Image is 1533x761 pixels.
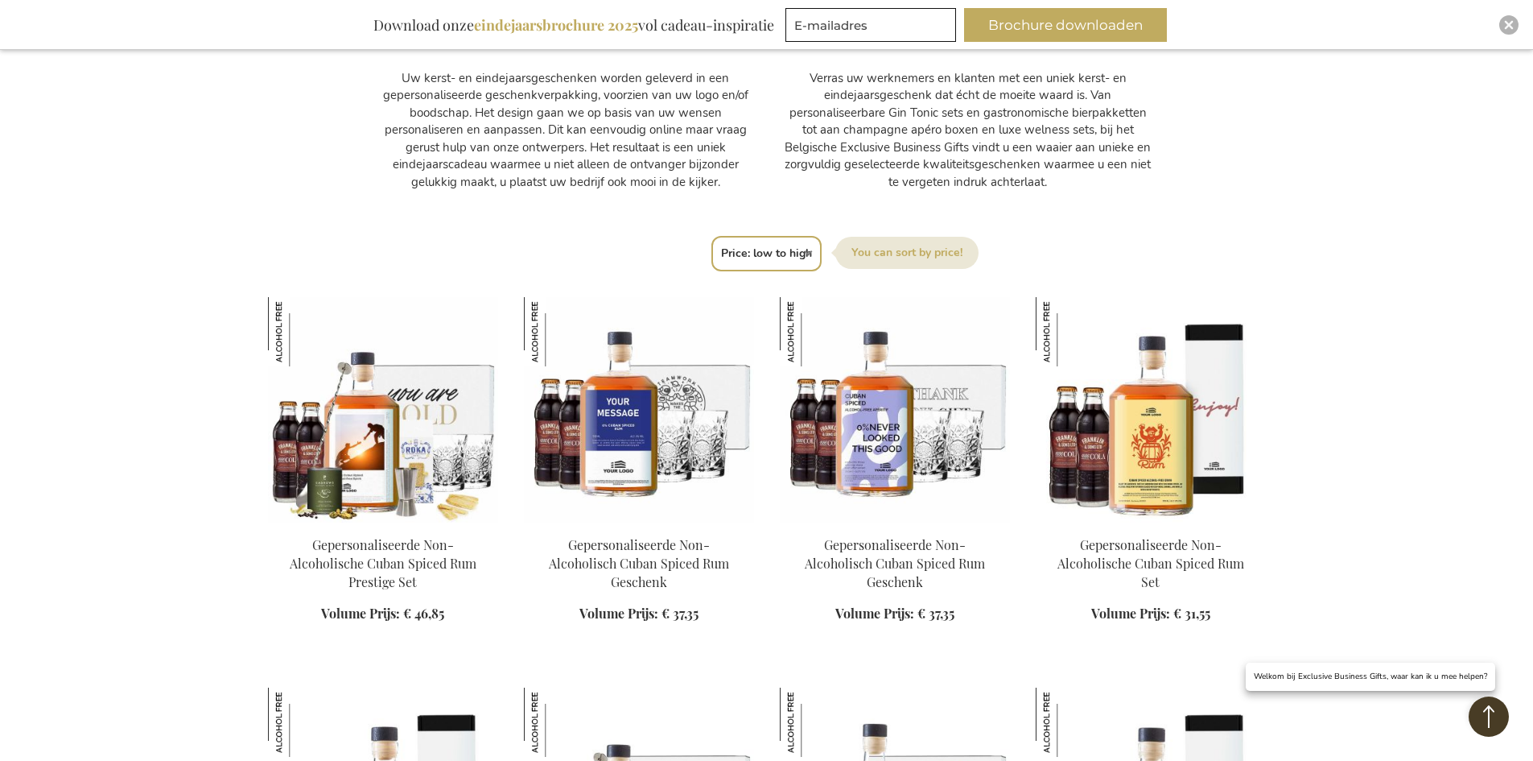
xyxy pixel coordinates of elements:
[1499,15,1519,35] div: Close
[381,3,751,53] h2: GEPERSONALISEERDE GESCHENKVERPAKKING
[1036,297,1105,366] img: Gepersonaliseerde Non-Alcoholische Cuban Spiced Rum Set
[835,605,914,622] span: Volume Prijs:
[524,516,754,531] a: Personalised Non-Alcoholic Cuban Spiced Rum Gift Gepersonaliseerde Non-Alcoholisch Cuban Spiced R...
[579,605,699,623] a: Volume Prijs: € 37,35
[1091,605,1210,623] a: Volume Prijs: € 31,55
[783,3,1153,53] h2: EINDEJAARSCADEAUS MÉT IMPACT
[661,605,699,622] span: € 37,35
[321,605,400,622] span: Volume Prijs:
[524,297,593,366] img: Gepersonaliseerde Non-Alcoholisch Cuban Spiced Rum Geschenk
[474,15,638,35] b: eindejaarsbrochure 2025
[268,297,498,523] img: Personalised Non-Alcoholic Cuban Spiced Rum Prestige Set
[1036,688,1105,757] img: Gepersonaliseerde Alcoholvrije Botanical Dry Gin Set
[1036,516,1266,531] a: Personalised Non-Alcoholic Cuban Spiced Rum Set Gepersonaliseerde Non-Alcoholische Cuban Spiced R...
[579,605,658,622] span: Volume Prijs:
[268,516,498,531] a: Personalised Non-Alcoholic Cuban Spiced Rum Prestige Set Gepersonaliseerde Non-Alcoholische Cuban...
[524,297,754,523] img: Personalised Non-Alcoholic Cuban Spiced Rum Gift
[1091,605,1170,622] span: Volume Prijs:
[805,536,985,590] a: Gepersonaliseerde Non-Alcoholisch Cuban Spiced Rum Geschenk
[381,70,751,191] p: Uw kerst- en eindejaarsgeschenken worden geleverd in een gepersonaliseerde geschenkverpakking, vo...
[785,8,961,47] form: marketing offers and promotions
[780,688,849,757] img: Gepersonaliseerde Non-Alcoholische Botanical Dry Gin Cadeau
[321,605,444,623] a: Volume Prijs: € 46,85
[268,688,337,757] img: Gepersonaliseerde Non-Alcoholische Cuban Spiced Rum Set
[783,70,1153,191] p: Verras uw werknemers en klanten met een uniek kerst- en eindejaarsgeschenk dat écht de moeite waa...
[549,536,729,590] a: Gepersonaliseerde Non-Alcoholisch Cuban Spiced Rum Geschenk
[1057,536,1244,590] a: Gepersonaliseerde Non-Alcoholische Cuban Spiced Rum Set
[917,605,954,622] span: € 37,35
[835,237,979,269] label: Sorteer op
[1173,605,1210,622] span: € 31,55
[1504,20,1514,30] img: Close
[268,297,337,366] img: Gepersonaliseerde Non-Alcoholische Cuban Spiced Rum Prestige Set
[780,297,1010,523] img: Personalised Non-Alcoholic Cuban Spiced Rum Gift
[290,536,476,590] a: Gepersonaliseerde Non-Alcoholische Cuban Spiced Rum Prestige Set
[780,297,849,366] img: Gepersonaliseerde Non-Alcoholisch Cuban Spiced Rum Geschenk
[835,605,954,623] a: Volume Prijs: € 37,35
[524,688,593,757] img: Gepersonaliseerde Non-Alcoholische Botanical Dry Gin Prestige Set
[366,8,781,42] div: Download onze vol cadeau-inspiratie
[964,8,1167,42] button: Brochure downloaden
[403,605,444,622] span: € 46,85
[1036,297,1266,523] img: Personalised Non-Alcoholic Cuban Spiced Rum Set
[780,516,1010,531] a: Personalised Non-Alcoholic Cuban Spiced Rum Gift Gepersonaliseerde Non-Alcoholisch Cuban Spiced R...
[785,8,956,42] input: E-mailadres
